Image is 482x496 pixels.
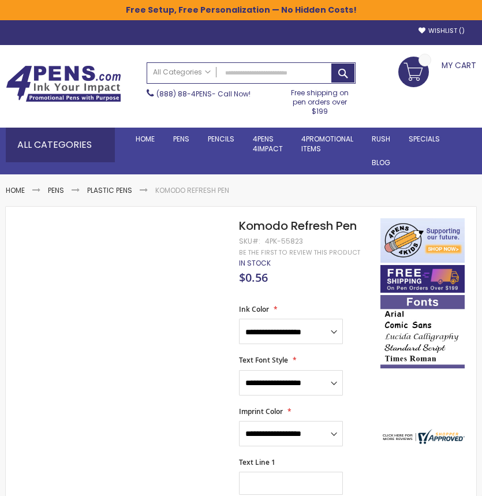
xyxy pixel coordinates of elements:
a: Specials [399,128,449,151]
div: All Categories [6,128,115,162]
div: Free shipping on pen orders over $199 [285,84,356,117]
li: Komodo Refresh Pen [155,186,229,195]
span: Specials [409,134,440,144]
span: Rush [372,134,390,144]
span: In stock [239,258,271,268]
img: 4pens.com widget logo [380,429,465,444]
span: 4Pens 4impact [253,134,283,153]
span: Imprint Color [239,407,283,416]
img: Free shipping on orders over $199 [380,265,465,293]
a: Wishlist [419,27,465,35]
span: 4PROMOTIONAL ITEMS [301,134,353,153]
a: Pens [48,185,64,195]
img: 4pens 4 kids [380,218,465,263]
a: (888) 88-4PENS [156,89,212,99]
span: - Call Now! [156,89,251,99]
span: Home [136,134,155,144]
a: 4PROMOTIONALITEMS [292,128,363,160]
a: Blog [363,151,399,174]
span: Pens [173,134,189,144]
span: Ink Color [239,304,269,314]
a: All Categories [147,63,216,82]
strong: SKU [239,236,260,246]
div: 4PK-55823 [265,237,303,246]
span: Text Line 1 [239,457,275,467]
a: Rush [363,128,399,151]
a: 4pens.com certificate URL [380,437,465,446]
img: 4Pens Custom Pens and Promotional Products [6,65,121,102]
span: $0.56 [239,270,268,285]
a: Plastic Pens [87,185,132,195]
a: Pens [164,128,199,151]
span: Pencils [208,134,234,144]
a: Home [6,185,25,195]
a: Home [126,128,164,151]
a: Pencils [199,128,244,151]
span: Blog [372,158,390,167]
span: All Categories [153,68,211,77]
div: Availability [239,259,271,268]
span: Komodo Refresh Pen [239,218,357,234]
a: Be the first to review this product [239,248,360,257]
img: font-personalization-examples [380,295,465,369]
a: 4Pens4impact [244,128,292,160]
span: Text Font Style [239,355,288,365]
